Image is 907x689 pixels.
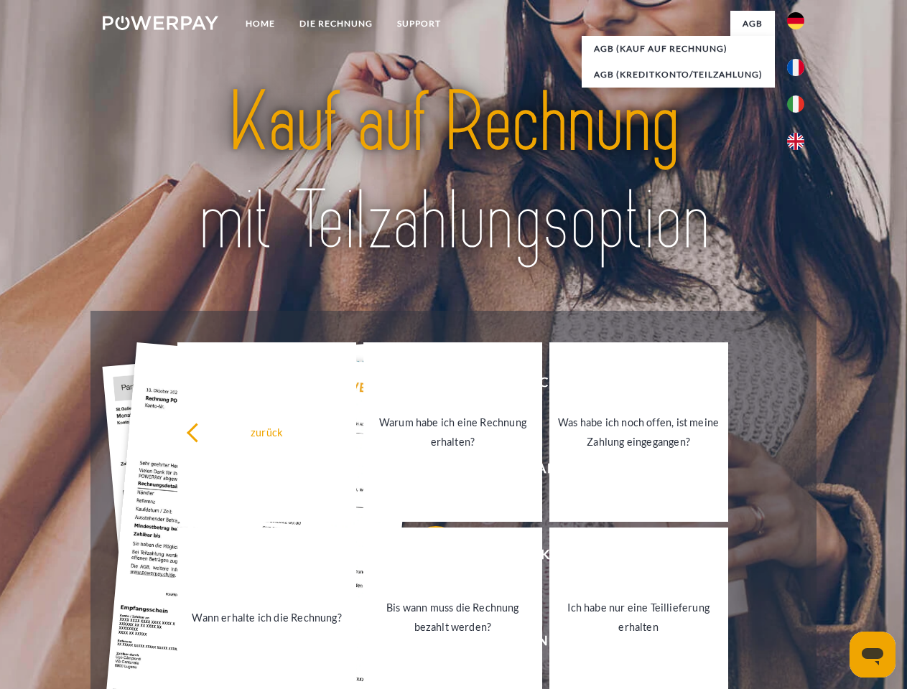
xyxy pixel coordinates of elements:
div: zurück [186,422,348,441]
div: Warum habe ich eine Rechnung erhalten? [372,413,534,451]
div: Wann erhalte ich die Rechnung? [186,607,348,627]
div: Ich habe nur eine Teillieferung erhalten [558,598,720,637]
img: logo-powerpay-white.svg [103,16,218,30]
a: DIE RECHNUNG [287,11,385,37]
img: de [787,12,804,29]
a: Home [233,11,287,37]
div: Was habe ich noch offen, ist meine Zahlung eingegangen? [558,413,720,451]
a: Was habe ich noch offen, ist meine Zahlung eingegangen? [549,342,728,522]
img: it [787,95,804,113]
img: title-powerpay_de.svg [137,69,770,275]
a: AGB (Kreditkonto/Teilzahlung) [582,62,775,88]
img: fr [787,59,804,76]
div: Bis wann muss die Rechnung bezahlt werden? [372,598,534,637]
a: SUPPORT [385,11,453,37]
iframe: Button to launch messaging window [850,632,896,678]
img: en [787,133,804,150]
a: agb [730,11,775,37]
a: AGB (Kauf auf Rechnung) [582,36,775,62]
